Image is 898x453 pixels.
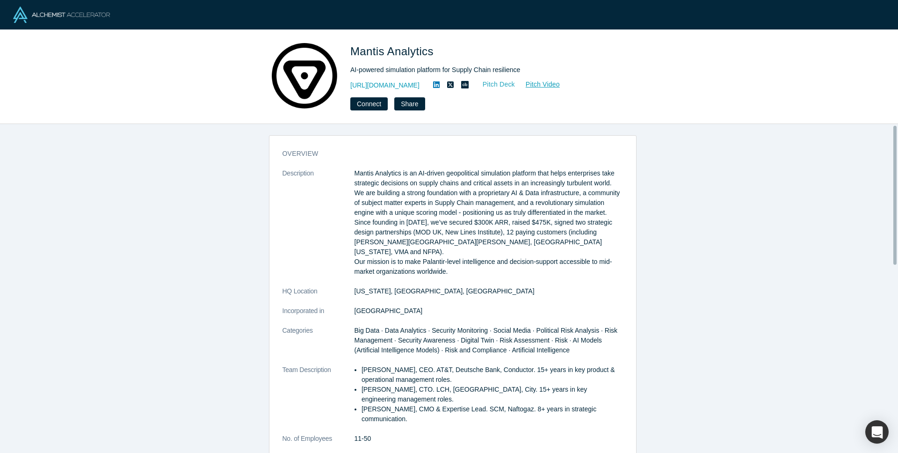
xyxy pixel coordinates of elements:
li: [PERSON_NAME], CTO. LCH, [GEOGRAPHIC_DATA], City. 15+ years in key engineering management roles. [362,385,623,404]
p: Mantis Analytics is an AI-driven geopolitical simulation platform that helps enterprises take str... [355,168,623,277]
li: [PERSON_NAME], CEO. AT&T, Deutsche Bank, Conductor. 15+ years in key product & operational manage... [362,365,623,385]
h3: overview [282,149,610,159]
dt: Incorporated in [282,306,355,326]
img: Mantis Analytics's Logo [272,43,337,109]
button: Connect [350,97,388,110]
dd: 11-50 [355,434,623,444]
span: Big Data · Data Analytics · Security Monitoring · Social Media · Political Risk Analysis · Risk M... [355,327,618,354]
dt: Categories [282,326,355,365]
button: Share [394,97,425,110]
dt: Team Description [282,365,355,434]
li: [PERSON_NAME], CMO & Expertise Lead. SCM, Naftogaz. 8+ years in strategic communication. [362,404,623,424]
dt: HQ Location [282,286,355,306]
dt: Description [282,168,355,286]
a: Pitch Deck [472,79,515,90]
dd: [US_STATE], [GEOGRAPHIC_DATA], [GEOGRAPHIC_DATA] [355,286,623,296]
span: Mantis Analytics [350,45,437,58]
dd: [GEOGRAPHIC_DATA] [355,306,623,316]
a: [URL][DOMAIN_NAME] [350,80,420,90]
a: Pitch Video [515,79,560,90]
img: Alchemist Logo [13,7,110,23]
div: AI-powered simulation platform for Supply Chain resilience [350,65,612,75]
